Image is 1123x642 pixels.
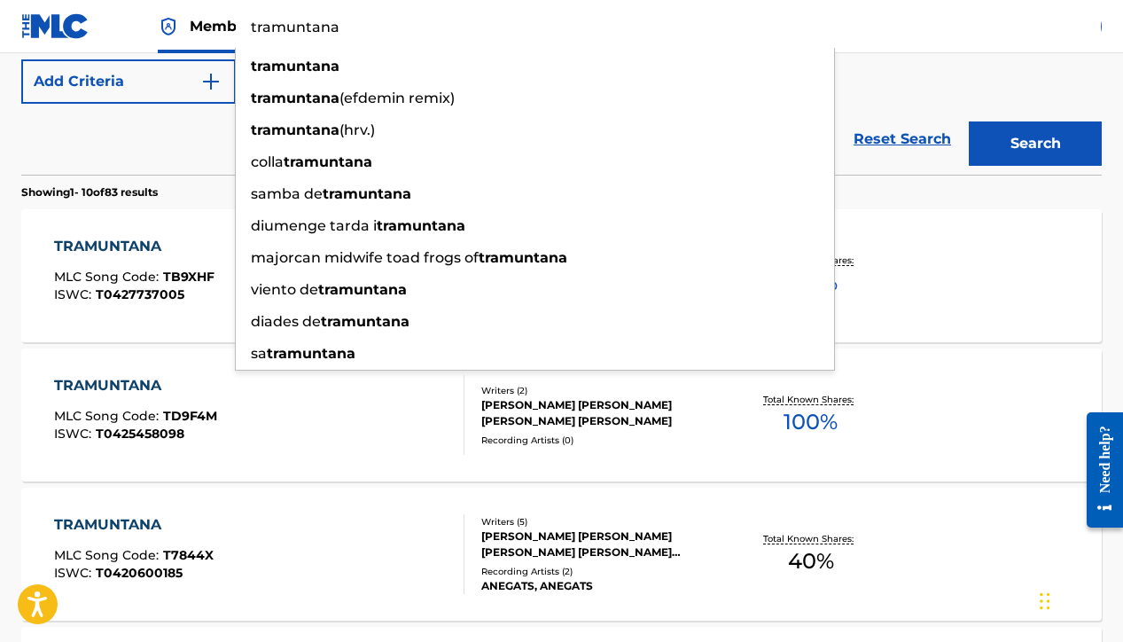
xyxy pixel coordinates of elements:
[200,71,222,92] img: 9d2ae6d4665cec9f34b9.svg
[96,565,183,581] span: T0420600185
[481,565,721,578] div: Recording Artists ( 2 )
[1073,399,1123,542] iframe: Resource Center
[1034,557,1123,642] iframe: Chat Widget
[763,532,858,545] p: Total Known Shares:
[54,408,163,424] span: MLC Song Code :
[481,434,721,447] div: Recording Artists ( 0 )
[158,16,179,37] img: Top Rightsholder
[251,217,377,234] span: diumenge tarda i
[763,393,858,406] p: Total Known Shares:
[481,397,721,429] div: [PERSON_NAME] [PERSON_NAME] [PERSON_NAME] [PERSON_NAME]
[21,59,236,104] button: Add Criteria
[784,406,838,438] span: 100 %
[323,185,411,202] strong: tramuntana
[481,578,721,594] div: ANEGATS, ANEGATS
[251,121,339,138] strong: tramuntana
[845,120,960,159] a: Reset Search
[251,185,323,202] span: samba de
[190,16,287,36] span: Member Hub
[54,236,214,257] div: TRAMUNTANA
[284,153,372,170] strong: tramuntana
[251,313,321,330] span: diades de
[54,547,163,563] span: MLC Song Code :
[479,249,567,266] strong: tramuntana
[54,375,217,396] div: TRAMUNTANA
[251,58,339,74] strong: tramuntana
[251,281,318,298] span: viento de
[21,4,1102,175] form: Search Form
[251,90,339,106] strong: tramuntana
[21,209,1102,342] a: TRAMUNTANAMLC Song Code:TB9XHFISWC:T0427737005Writers (1)[DEMOGRAPHIC_DATA][PERSON_NAME] [PERSON_...
[788,545,834,577] span: 40 %
[163,269,214,285] span: TB9XHF
[321,313,409,330] strong: tramuntana
[54,565,96,581] span: ISWC :
[481,384,721,397] div: Writers ( 2 )
[54,514,214,536] div: TRAMUNTANA
[96,286,184,302] span: T0427737005
[267,345,355,362] strong: tramuntana
[339,90,455,106] span: (efdemin remix)
[481,515,721,528] div: Writers ( 5 )
[377,217,465,234] strong: tramuntana
[318,281,407,298] strong: tramuntana
[21,488,1102,621] a: TRAMUNTANAMLC Song Code:T7844XISWC:T0420600185Writers (5)[PERSON_NAME] [PERSON_NAME] [PERSON_NAME...
[96,426,184,442] span: T0425458098
[251,249,479,266] span: majorcan midwife toad frogs of
[163,547,214,563] span: T7844X
[54,426,96,442] span: ISWC :
[251,345,267,362] span: sa
[481,528,721,560] div: [PERSON_NAME] [PERSON_NAME] [PERSON_NAME] [PERSON_NAME] [PERSON_NAME], [PERSON_NAME], [PERSON_NAME]
[21,13,90,39] img: MLC Logo
[163,408,217,424] span: TD9F4M
[339,121,375,138] span: (hrv.)
[54,286,96,302] span: ISWC :
[54,269,163,285] span: MLC Song Code :
[251,153,284,170] span: colla
[969,121,1102,166] button: Search
[1040,575,1050,628] div: Drag
[21,348,1102,481] a: TRAMUNTANAMLC Song Code:TD9F4MISWC:T0425458098Writers (2)[PERSON_NAME] [PERSON_NAME] [PERSON_NAME...
[21,184,158,200] p: Showing 1 - 10 of 83 results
